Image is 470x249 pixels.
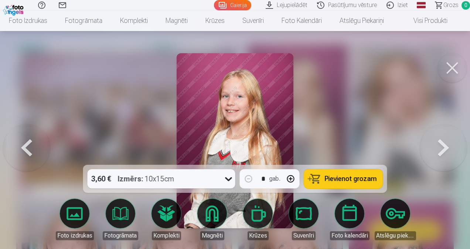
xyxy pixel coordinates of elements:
[375,199,416,240] a: Atslēgu piekariņi
[269,174,280,183] div: gab.
[237,199,279,240] a: Krūzes
[331,10,393,31] a: Atslēgu piekariņi
[375,231,416,240] div: Atslēgu piekariņi
[292,231,316,240] div: Suvenīri
[152,231,181,240] div: Komplekti
[393,10,456,31] a: Visi produkti
[146,199,187,240] a: Komplekti
[3,3,25,16] img: /fa1
[248,231,269,240] div: Krūzes
[443,1,459,10] span: Grozs
[100,199,141,240] a: Fotogrāmata
[273,10,331,31] a: Foto kalendāri
[56,10,111,31] a: Fotogrāmata
[111,10,157,31] a: Komplekti
[56,231,94,240] div: Foto izdrukas
[325,175,377,182] span: Pievienot grozam
[283,199,324,240] a: Suvenīri
[329,199,370,240] a: Foto kalendāri
[197,10,234,31] a: Krūzes
[157,10,197,31] a: Magnēti
[462,1,470,10] span: 0
[88,169,115,188] div: 3,60 €
[200,231,224,240] div: Magnēti
[118,174,143,184] strong: Izmērs :
[234,10,273,31] a: Suvenīri
[191,199,233,240] a: Magnēti
[54,199,95,240] a: Foto izdrukas
[304,169,383,188] button: Pievienot grozam
[330,231,369,240] div: Foto kalendāri
[103,231,138,240] div: Fotogrāmata
[118,169,174,188] div: 10x15cm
